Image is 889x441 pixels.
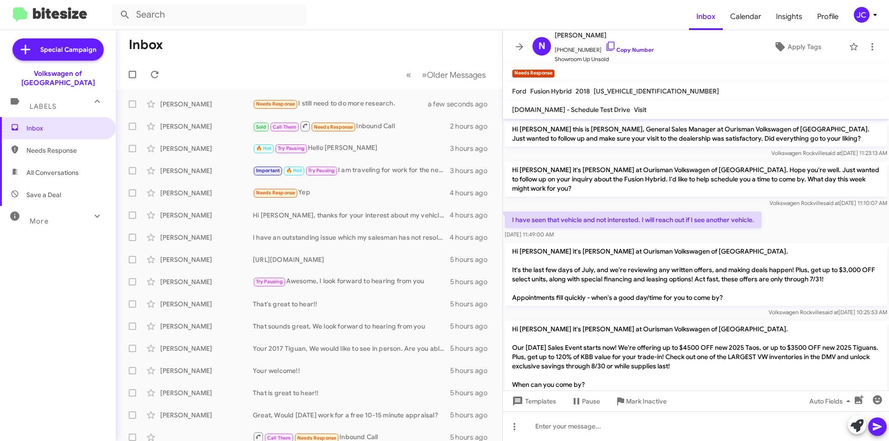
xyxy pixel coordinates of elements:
span: Call Them [273,124,297,130]
div: [PERSON_NAME] [160,388,253,398]
span: Needs Response [256,190,295,196]
span: said at [823,199,839,206]
span: Ford [512,87,526,95]
span: Needs Response [26,146,105,155]
a: Profile [810,3,846,30]
button: Previous [401,65,417,84]
span: Labels [30,102,56,111]
small: Needs Response [512,69,555,78]
a: Inbox [689,3,723,30]
p: I have seen that vehicle and not interested. I will reach out if I see another vehicle. [505,211,762,228]
span: Auto Fields [809,393,854,410]
div: Inbound Call [253,120,450,132]
span: Showroom Up Unsold [555,55,654,64]
div: Your welcome!! [253,366,450,375]
div: Hi [PERSON_NAME], thanks for your interest about my vehicle! Would you mind to let me know the es... [253,211,450,220]
button: Pause [563,393,607,410]
div: 5 hours ago [450,277,495,286]
div: I have an outstanding issue which my salesman has not resolved. He told me -- at the time of sale... [253,233,450,242]
div: I still need to do more research. [253,99,439,109]
span: Special Campaign [40,45,96,54]
span: 2018 [576,87,590,95]
div: [URL][DOMAIN_NAME] [253,255,450,264]
span: Sold [256,124,267,130]
div: [PERSON_NAME] [160,255,253,264]
span: Try Pausing [308,168,335,174]
div: [PERSON_NAME] [160,410,253,420]
span: Needs Response [256,101,295,107]
span: Visit [634,106,646,114]
p: Hi [PERSON_NAME] it's [PERSON_NAME] at Ourisman Volkswagen of [GEOGRAPHIC_DATA]. Hope you're well... [505,161,887,197]
div: Yep [253,187,450,198]
span: Volkswagen Rockville [DATE] 11:10:07 AM [770,199,887,206]
div: [PERSON_NAME] [160,188,253,198]
span: [PERSON_NAME] [555,30,654,41]
div: [PERSON_NAME] [160,233,253,242]
span: Volkswagen Rockville [DATE] 10:25:53 AM [769,309,887,316]
div: [PERSON_NAME] [160,322,253,331]
span: N [538,39,545,54]
span: 🔥 Hot [256,145,272,151]
p: Hi [PERSON_NAME] this is [PERSON_NAME], General Sales Manager at Ourisman Volkswagen of [GEOGRAPH... [505,121,887,147]
button: Mark Inactive [607,393,674,410]
span: More [30,217,49,225]
button: Auto Fields [802,393,861,410]
nav: Page navigation example [401,65,491,84]
a: Special Campaign [13,38,104,61]
div: 5 hours ago [450,388,495,398]
button: Templates [503,393,563,410]
p: Hi [PERSON_NAME] it's [PERSON_NAME] at Ourisman Volkswagen of [GEOGRAPHIC_DATA]. Our [DATE] Sales... [505,321,887,393]
span: said at [822,309,839,316]
div: Awesome, I look forward to hearing from you [253,276,450,287]
div: [PERSON_NAME] [160,211,253,220]
button: JC [846,7,879,23]
span: Templates [510,393,556,410]
div: Great, Would [DATE] work for a free 10-15 minute appraisal? [253,410,450,420]
div: a few seconds ago [439,99,495,109]
span: « [406,69,411,81]
div: That's great to hear!! [253,299,450,309]
div: 5 hours ago [450,366,495,375]
span: 🔥 Hot [286,168,302,174]
div: [PERSON_NAME] [160,166,253,175]
span: Pause [582,393,600,410]
button: Next [416,65,491,84]
p: Hi [PERSON_NAME] it's [PERSON_NAME] at Ourisman Volkswagen of [GEOGRAPHIC_DATA]. It's the last fe... [505,243,887,306]
div: [PERSON_NAME] [160,144,253,153]
div: [PERSON_NAME] [160,366,253,375]
span: Try Pausing [278,145,305,151]
div: [PERSON_NAME] [160,122,253,131]
div: 5 hours ago [450,344,495,353]
span: All Conversations [26,168,79,177]
span: Needs Response [297,435,337,441]
a: Calendar [723,3,769,30]
span: [DATE] 11:49:00 AM [505,231,554,238]
div: Your 2017 Tiguan, We would like to see in person. Are you able to bring it by for a free 10-15 mi... [253,344,450,353]
span: Fusion Hybrid [530,87,572,95]
div: Hello [PERSON_NAME] [253,143,450,154]
span: [PHONE_NUMBER] [555,41,654,55]
div: I am traveling for work for the next few weeks [253,165,450,176]
span: Call Them [267,435,291,441]
a: Copy Number [605,46,654,53]
div: JC [854,7,870,23]
span: » [422,69,427,81]
span: Volkswagen Rockville [DATE] 11:23:13 AM [771,149,887,156]
div: 5 hours ago [450,255,495,264]
div: 2 hours ago [450,122,495,131]
div: 3 hours ago [450,166,495,175]
div: [PERSON_NAME] [160,344,253,353]
span: [DOMAIN_NAME] - Schedule Test Drive [512,106,630,114]
span: Mark Inactive [626,393,667,410]
div: 4 hours ago [450,233,495,242]
div: [PERSON_NAME] [160,99,253,109]
div: 5 hours ago [450,322,495,331]
h1: Inbox [129,37,163,52]
input: Search [112,4,307,26]
div: 5 hours ago [450,299,495,309]
div: That sounds great, We look forward to hearing from you [253,322,450,331]
a: Insights [769,3,810,30]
